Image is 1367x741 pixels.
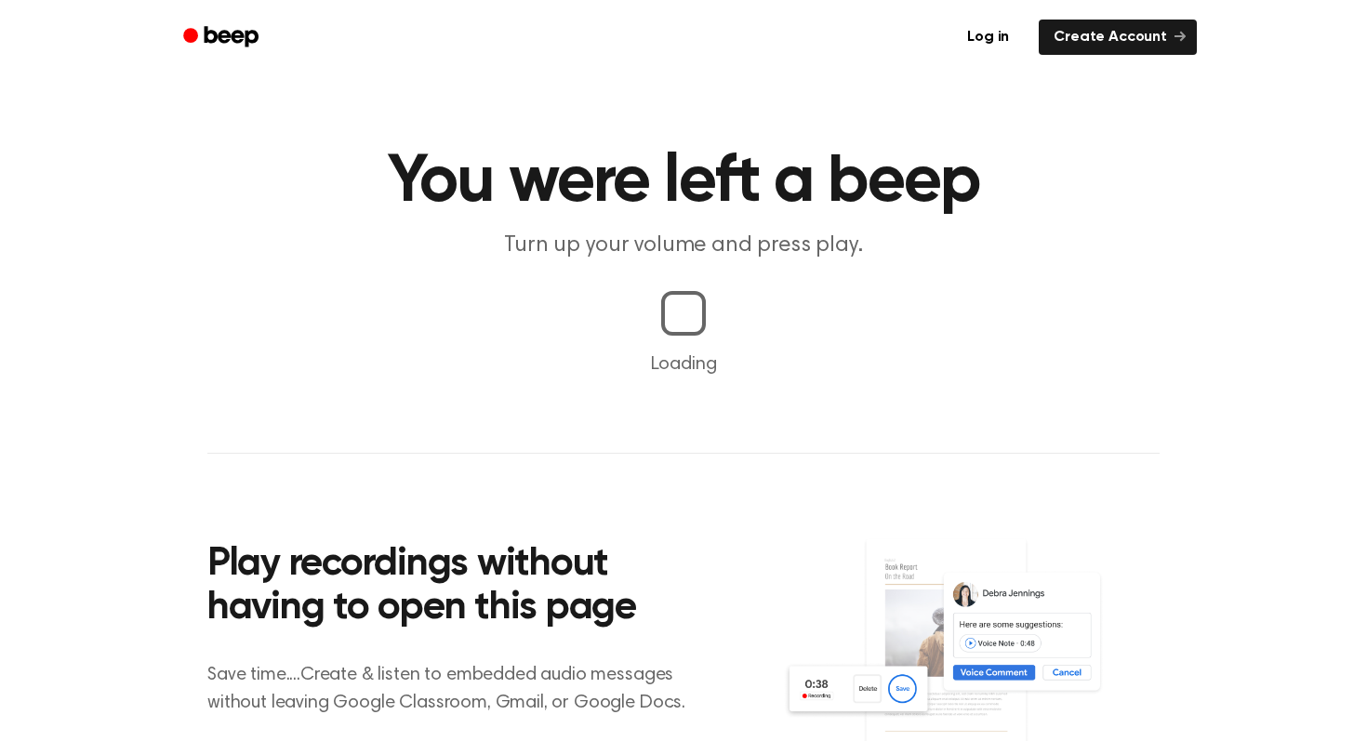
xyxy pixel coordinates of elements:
[949,16,1028,59] a: Log in
[207,543,709,631] h2: Play recordings without having to open this page
[326,231,1041,261] p: Turn up your volume and press play.
[22,351,1345,378] p: Loading
[1039,20,1197,55] a: Create Account
[207,661,709,717] p: Save time....Create & listen to embedded audio messages without leaving Google Classroom, Gmail, ...
[207,149,1160,216] h1: You were left a beep
[170,20,275,56] a: Beep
